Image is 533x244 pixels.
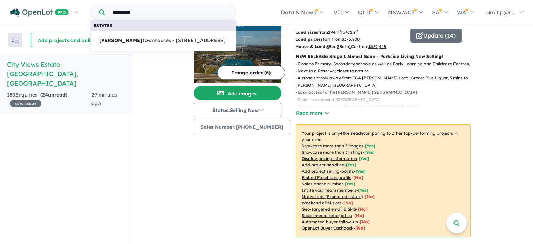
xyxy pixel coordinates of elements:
[365,194,375,199] span: [No]
[339,29,341,33] sup: 2
[90,31,236,51] a: [PERSON_NAME]Townhouses - [STREET_ADDRESS]
[302,213,353,218] u: Social media retargeting
[296,89,476,96] p: - Easy access to the [PERSON_NAME][GEOGRAPHIC_DATA]
[296,74,476,89] p: - A stone's throw away from IGA [PERSON_NAME] Local Grocer Plus Liquor, 5 mins to [PERSON_NAME][G...
[302,200,342,205] u: Weekend eDM slots
[295,37,321,42] b: Land prices
[194,31,281,83] img: City Views Estate - Wollert
[345,29,358,35] u: 472 m
[194,86,281,100] button: Add images
[328,29,341,35] u: 294 m
[10,8,69,17] img: Openlot PRO Logo White
[194,17,281,83] a: City Views Estate - Wollert LogoCity Views Estate - Wollert
[10,100,41,107] span: 40 % READY
[359,156,369,161] span: [ Yes ]
[365,143,375,149] span: [ Yes ]
[94,23,112,28] b: Estates
[296,60,476,67] p: - Close to Primary, Secondary schools as well as Early Learning and Childcare Centres.
[346,162,356,167] span: [ Yes ]
[302,181,343,186] u: Sales phone number
[345,181,355,186] span: [ Yes ]
[358,206,368,212] span: [No]
[7,91,91,108] div: 180 Enquir ies
[360,219,370,224] span: [No]
[99,37,226,45] span: Townhouses - [STREET_ADDRESS]
[353,175,363,180] span: [ No ]
[31,33,108,47] button: Add projects and builders
[302,143,363,149] u: Showcase more than 3 images
[343,200,353,205] span: [No]
[302,219,358,224] u: Automated buyer follow-up
[296,103,476,110] p: - City skyline views only 23km North of [GEOGRAPHIC_DATA].
[337,44,339,49] u: 2
[7,60,124,88] h5: City Views Estate - [GEOGRAPHIC_DATA] , [GEOGRAPHIC_DATA]
[295,29,318,35] b: Land sizes
[296,109,329,117] button: Read more
[12,38,19,43] img: sort.svg
[217,66,285,80] button: Image order (6)
[368,44,386,49] u: $ 639,448
[302,175,351,180] u: Embed Facebook profile
[302,194,363,199] u: Native ads (Promoted estate)
[302,150,363,155] u: Showcase more than 3 listings
[486,9,514,16] span: amit.p@r...
[364,150,375,155] span: [ Yes ]
[410,29,462,43] button: Update (14)
[194,103,281,117] button: Status:Selling Now
[295,43,405,50] p: Bed Bath Car from
[342,37,360,42] u: $ 375,900
[341,29,358,35] span: to
[302,169,354,174] u: Add project selling-points
[295,29,405,36] p: from
[296,96,476,103] p: - Close to proposed [GEOGRAPHIC_DATA].
[356,29,358,33] sup: 2
[327,44,329,49] u: 3
[296,53,471,60] p: NEW RELEASE: Stage 1 Almost Gone – Parkside Living Now Selling!
[42,92,48,98] span: 24
[302,187,356,193] u: Invite your team members
[302,162,344,167] u: Add project headline
[106,5,234,20] input: Try estate name, suburb, builder or developer
[349,44,351,49] u: 1
[40,92,67,98] strong: ( unread)
[295,36,405,43] p: start from
[302,206,356,212] u: Geo-targeted email & SMS
[302,225,354,231] u: OpenLot Buyer Cashback
[296,124,471,237] p: Your project is only comparing to other top-performing projects in your area: - - - - - - - - - -...
[356,169,366,174] span: [ Yes ]
[91,92,117,106] span: 29 minutes ago
[194,120,290,134] button: Sales Number:[PHONE_NUMBER]
[295,44,327,49] b: House & Land:
[358,187,368,193] span: [ Yes ]
[99,37,142,44] strong: [PERSON_NAME]
[302,156,357,161] u: Display pricing information
[340,131,363,136] b: 40 % ready
[354,213,364,218] span: [No]
[355,225,365,231] span: [No]
[296,67,476,74] p: - Next to a Reserve; closer to nature.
